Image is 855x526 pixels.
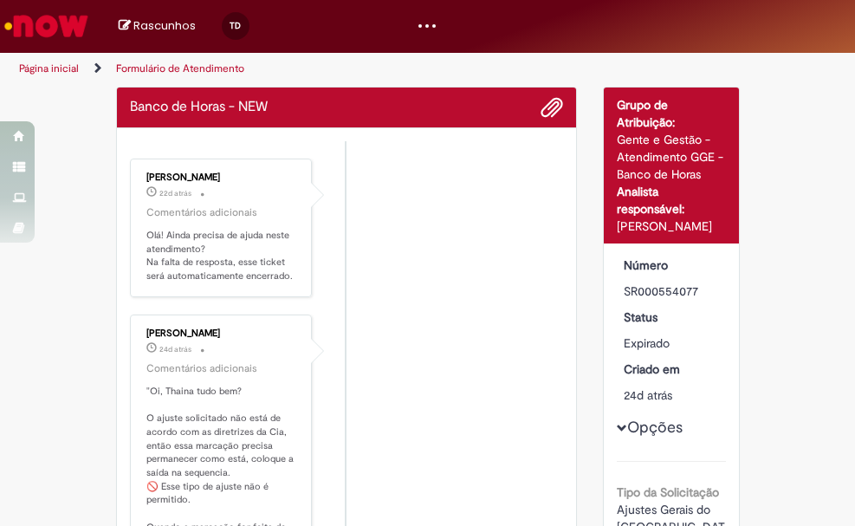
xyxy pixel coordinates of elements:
[230,20,241,31] span: TD
[146,328,298,339] div: [PERSON_NAME]
[159,344,191,354] time: 05/09/2025 16:30:37
[624,282,720,300] div: SR000554077
[146,229,298,283] p: Olá! Ainda precisa de ajuda neste atendimento? Na falta de resposta, esse ticket será automaticam...
[159,188,191,198] time: 08/09/2025 10:57:03
[624,387,672,403] time: 05/09/2025 15:19:05
[611,308,733,326] dt: Status
[159,344,191,354] span: 24d atrás
[617,96,726,131] div: Grupo de Atribuição:
[541,96,563,119] button: Adicionar anexos
[624,386,720,404] div: 05/09/2025 15:19:05
[13,53,415,85] ul: Trilhas de página
[617,218,726,235] div: [PERSON_NAME]
[617,183,726,218] div: Analista responsável:
[617,131,726,183] div: Gente e Gestão - Atendimento GGE - Banco de Horas
[611,360,733,378] dt: Criado em
[116,62,244,75] a: Formulário de Atendimento
[146,205,257,220] small: Comentários adicionais
[624,334,720,352] div: Expirado
[146,361,257,376] small: Comentários adicionais
[119,17,196,34] a: No momento, sua lista de rascunhos tem 0 Itens
[130,100,268,115] h2: Banco de Horas - NEW Histórico de tíquete
[159,188,191,198] span: 22d atrás
[146,172,298,183] div: [PERSON_NAME]
[611,257,733,274] dt: Número
[624,387,672,403] span: 24d atrás
[19,62,79,75] a: Página inicial
[617,484,719,500] b: Tipo da Solicitação
[133,17,196,34] span: Rascunhos
[2,9,91,43] img: ServiceNow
